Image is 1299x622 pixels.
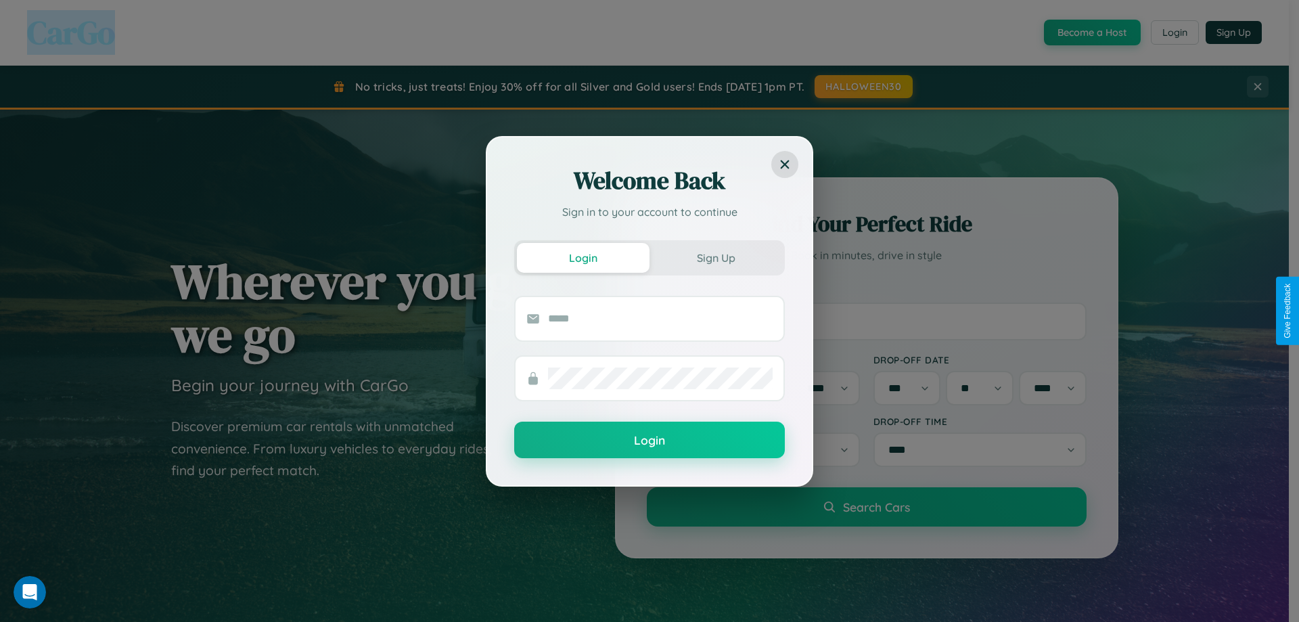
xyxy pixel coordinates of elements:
[1283,284,1292,338] div: Give Feedback
[649,243,782,273] button: Sign Up
[514,164,785,197] h2: Welcome Back
[514,422,785,458] button: Login
[14,576,46,608] iframe: Intercom live chat
[517,243,649,273] button: Login
[514,204,785,220] p: Sign in to your account to continue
